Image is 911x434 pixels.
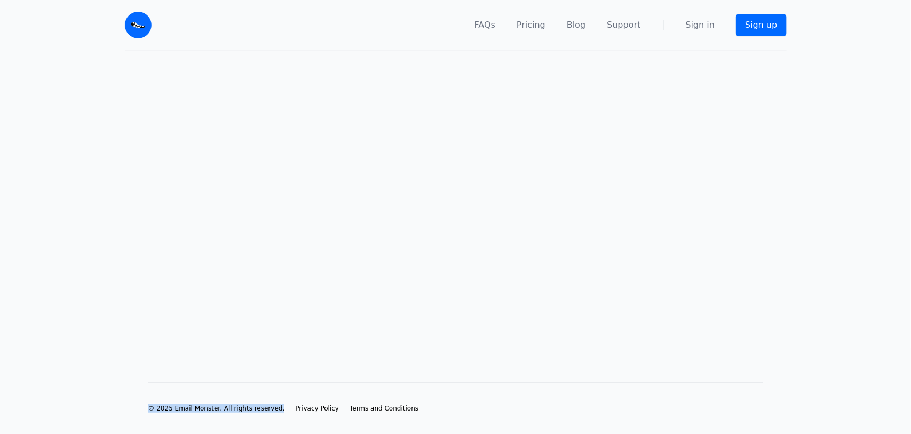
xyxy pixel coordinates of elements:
a: Sign up [736,14,786,36]
img: Email Monster [125,12,152,38]
a: Pricing [517,19,545,31]
a: Privacy Policy [295,404,339,413]
a: Sign in [686,19,715,31]
li: © 2025 Email Monster. All rights reserved. [148,404,285,413]
a: FAQs [474,19,495,31]
a: Support [607,19,640,31]
a: Terms and Conditions [350,404,418,413]
a: Blog [567,19,585,31]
